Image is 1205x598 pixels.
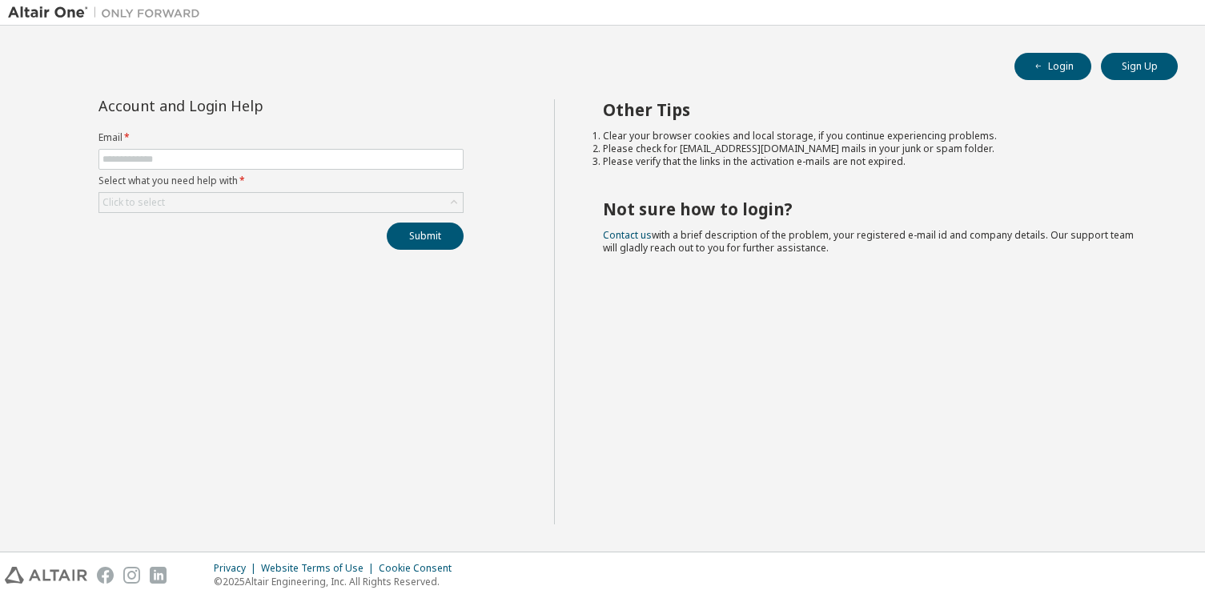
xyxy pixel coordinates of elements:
h2: Other Tips [603,99,1149,120]
li: Clear your browser cookies and local storage, if you continue experiencing problems. [603,130,1149,142]
img: linkedin.svg [150,567,167,584]
img: Altair One [8,5,208,21]
div: Account and Login Help [98,99,391,112]
span: with a brief description of the problem, your registered e-mail id and company details. Our suppo... [603,228,1134,255]
div: Click to select [99,193,463,212]
label: Select what you need help with [98,175,464,187]
div: Cookie Consent [379,562,461,575]
div: Website Terms of Use [261,562,379,575]
h2: Not sure how to login? [603,199,1149,219]
button: Submit [387,223,464,250]
button: Sign Up [1101,53,1178,80]
button: Login [1014,53,1091,80]
li: Please verify that the links in the activation e-mails are not expired. [603,155,1149,168]
div: Privacy [214,562,261,575]
a: Contact us [603,228,652,242]
img: facebook.svg [97,567,114,584]
li: Please check for [EMAIL_ADDRESS][DOMAIN_NAME] mails in your junk or spam folder. [603,142,1149,155]
p: © 2025 Altair Engineering, Inc. All Rights Reserved. [214,575,461,588]
div: Click to select [102,196,165,209]
label: Email [98,131,464,144]
img: altair_logo.svg [5,567,87,584]
img: instagram.svg [123,567,140,584]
